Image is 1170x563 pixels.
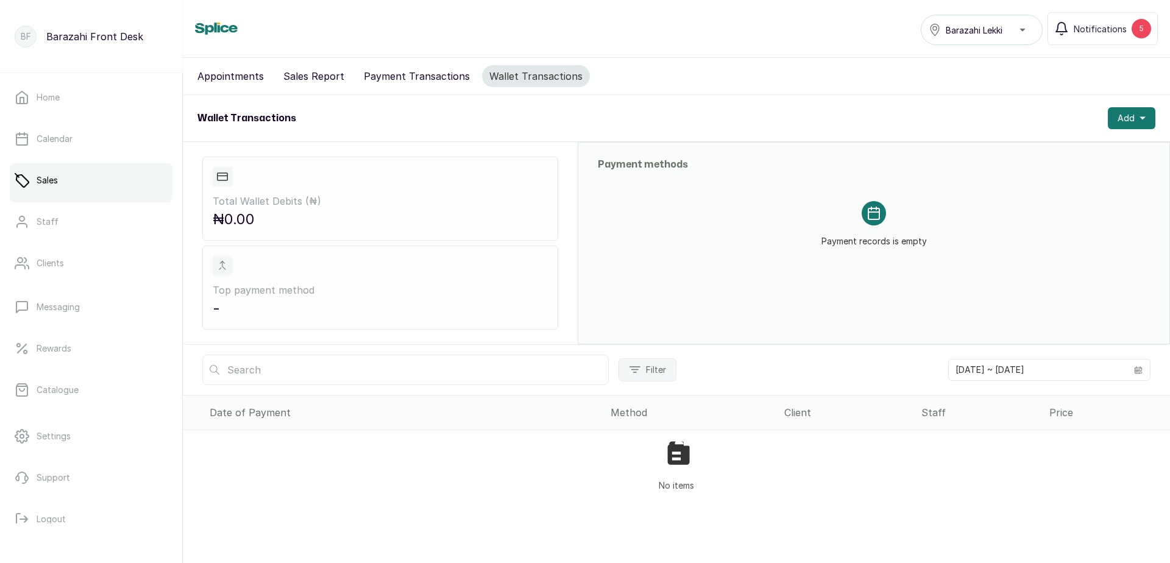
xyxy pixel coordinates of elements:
button: Logout [10,502,172,536]
a: Staff [10,205,172,239]
p: Settings [37,430,71,442]
p: Barazahi Front Desk [46,29,143,44]
a: Rewards [10,331,172,366]
p: Catalogue [37,384,79,396]
p: Top payment method [213,283,548,297]
span: Barazahi Lekki [946,24,1002,37]
a: Messaging [10,290,172,324]
button: Wallet Transactions [482,65,590,87]
p: Home [37,91,60,104]
button: Payment Transactions [356,65,477,87]
a: Sales [10,163,172,197]
a: Settings [10,419,172,453]
span: Notifications [1074,23,1127,35]
p: No items [659,479,694,492]
h1: Wallet Transactions [197,111,296,126]
button: Filter [619,358,676,381]
p: Calendar [37,133,73,145]
p: Total Wallet Debits ( ₦ ) [213,194,548,208]
a: Support [10,461,172,495]
button: Add [1108,107,1155,129]
input: Search [202,355,609,385]
p: Clients [37,257,64,269]
div: Date of Payment [210,405,601,420]
p: Staff [37,216,58,228]
button: Appointments [190,65,271,87]
a: Home [10,80,172,115]
p: Support [37,472,70,484]
div: Method [611,405,775,420]
input: Select date [949,359,1127,380]
p: Sales [37,174,58,186]
p: Payment records is empty [821,225,927,247]
div: Price [1049,405,1165,420]
div: Staff [921,405,1040,420]
p: ₦0.00 [213,208,548,230]
svg: calendar [1134,366,1143,374]
div: Client [784,405,912,420]
a: Catalogue [10,373,172,407]
a: Calendar [10,122,172,156]
a: Clients [10,246,172,280]
p: - [213,297,548,319]
p: BF [21,30,31,43]
button: Sales Report [276,65,352,87]
p: Rewards [37,342,71,355]
span: Filter [646,364,666,376]
div: 5 [1132,19,1151,38]
h2: Payment methods [598,157,1150,172]
button: Barazahi Lekki [921,15,1043,45]
span: Add [1118,112,1135,124]
button: Notifications5 [1048,12,1158,45]
p: Messaging [37,301,80,313]
p: Logout [37,513,66,525]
